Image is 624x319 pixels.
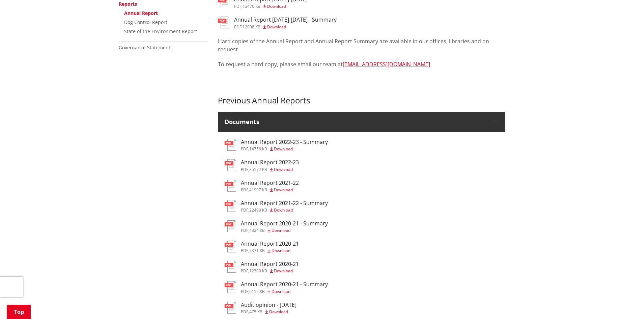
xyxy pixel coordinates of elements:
img: document-pdf.svg [225,261,236,273]
span: 14756 KB [249,146,267,152]
div: , [234,4,308,8]
h3: Previous Annual Reports [218,96,505,105]
img: document-pdf.svg [225,139,236,151]
span: Download [274,167,293,172]
a: Annual Report [DATE]-[DATE] - Summary pdf,12008 KB Download [218,17,337,29]
h3: Audit opinion - [DATE] [241,302,296,308]
span: pdf [241,146,248,152]
span: pdf [241,309,248,315]
span: Download [272,227,290,233]
img: document-pdf.svg [225,200,236,212]
img: document-pdf.svg [225,281,236,293]
span: 475 KB [249,309,262,315]
a: Annual Report 2020-21 - Summary pdf,6112 KB Download [225,281,328,293]
span: 6112 KB [249,289,265,294]
h3: Annual Report 2022-23 [241,159,299,166]
span: Download [269,309,288,315]
img: document-pdf.svg [225,159,236,171]
div: , [241,147,328,151]
h3: Annual Report 2021-22 - Summary [241,200,328,206]
span: Download [274,146,293,152]
span: Download [272,248,290,253]
span: Download [267,24,286,30]
span: 7371 KB [249,248,265,253]
div: , [241,228,328,232]
span: 4324 KB [249,227,265,233]
a: Audit opinion - [DATE] pdf,475 KB Download [225,302,296,314]
span: pdf [241,227,248,233]
p: Hard copies of the Annual Report and Annual Report Summary are available in our offices, librarie... [218,37,505,53]
h3: Annual Report 2022-23 - Summary [241,139,328,145]
a: Governance Statement [119,44,170,51]
p: To request a hard copy, please email our team at [218,60,505,68]
div: , [241,168,299,172]
div: , [241,249,299,253]
a: Dog Control Report [124,19,167,25]
span: pdf [241,167,248,172]
span: Download [274,187,293,193]
a: Annual Report 2020-21 pdf,12300 KB Download [225,261,299,273]
img: document-pdf.svg [225,180,236,192]
span: pdf [241,268,248,274]
span: pdf [241,187,248,193]
iframe: Messenger Launcher [593,291,617,315]
h3: Annual Report [DATE]-[DATE] - Summary [234,17,337,23]
img: document-pdf.svg [225,302,236,314]
h3: Annual Report 2020-21 [241,241,299,247]
img: document-pdf.svg [225,241,236,252]
span: Download [274,268,293,274]
a: Annual Report 2021-22 - Summary pdf,22490 KB Download [225,200,328,212]
img: document-pdf.svg [218,17,229,28]
span: pdf [234,3,242,9]
span: pdf [234,24,242,30]
span: Download [272,289,290,294]
a: Annual Report 2020-21 - Summary pdf,4324 KB Download [225,220,328,232]
div: , [241,208,328,212]
button: Documents [218,112,505,132]
h3: Annual Report 2020-21 [241,261,299,267]
span: 13470 KB [243,3,260,9]
div: , [241,188,299,192]
a: [EMAIL_ADDRESS][DOMAIN_NAME] [343,60,430,68]
div: , [241,269,299,273]
h3: Annual Report 2020-21 - Summary [241,220,328,227]
span: 12008 KB [243,24,260,30]
a: Annual Report [124,10,158,16]
span: pdf [241,248,248,253]
span: pdf [241,289,248,294]
a: Reports [119,1,137,7]
span: 22490 KB [249,207,267,213]
img: document-pdf.svg [225,220,236,232]
span: 35172 KB [249,167,267,172]
span: Download [267,3,286,9]
span: 41997 KB [249,187,267,193]
a: Annual Report 2022-23 pdf,35172 KB Download [225,159,299,171]
a: Annual Report 2020-21 pdf,7371 KB Download [225,241,299,253]
h4: Documents [225,119,486,125]
div: , [241,290,328,294]
div: , [241,310,296,314]
a: State of the Environment Report [124,28,197,34]
a: Top [7,305,31,319]
span: pdf [241,207,248,213]
a: Annual Report 2022-23 - Summary pdf,14756 KB Download [225,139,328,151]
span: 12300 KB [249,268,267,274]
h3: Annual Report 2020-21 - Summary [241,281,328,288]
span: Download [274,207,293,213]
div: , [234,25,337,29]
a: Annual Report 2021-22 pdf,41997 KB Download [225,180,299,192]
h3: Annual Report 2021-22 [241,180,299,186]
